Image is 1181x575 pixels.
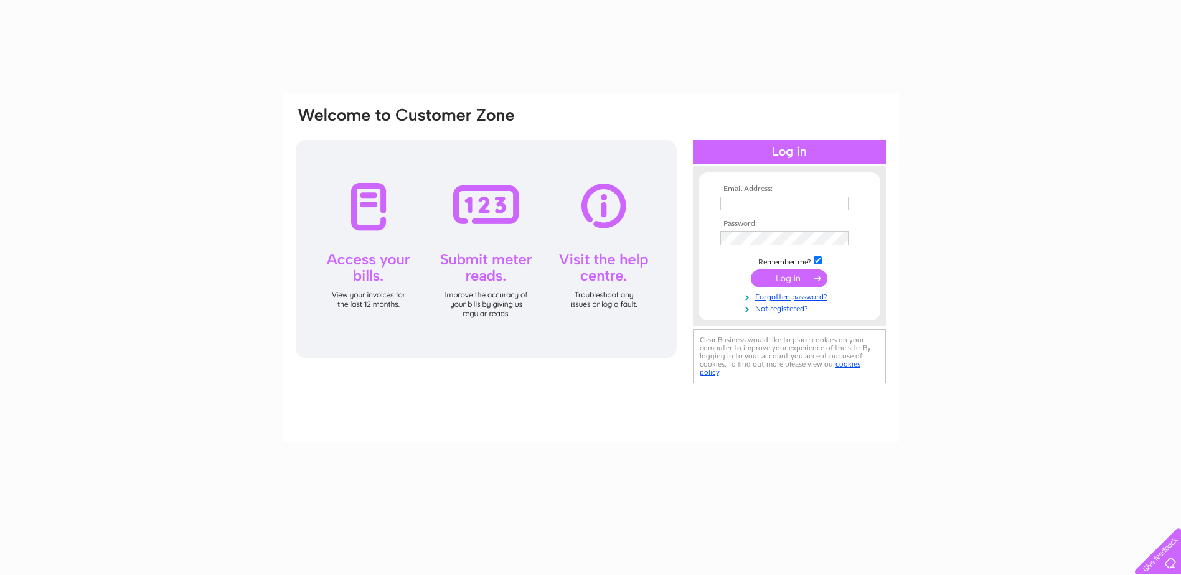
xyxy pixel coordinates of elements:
[720,302,862,314] a: Not registered?
[717,255,862,267] td: Remember me?
[693,329,886,383] div: Clear Business would like to place cookies on your computer to improve your experience of the sit...
[717,220,862,228] th: Password:
[751,269,827,287] input: Submit
[720,290,862,302] a: Forgotten password?
[700,360,860,376] a: cookies policy
[717,185,862,194] th: Email Address:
